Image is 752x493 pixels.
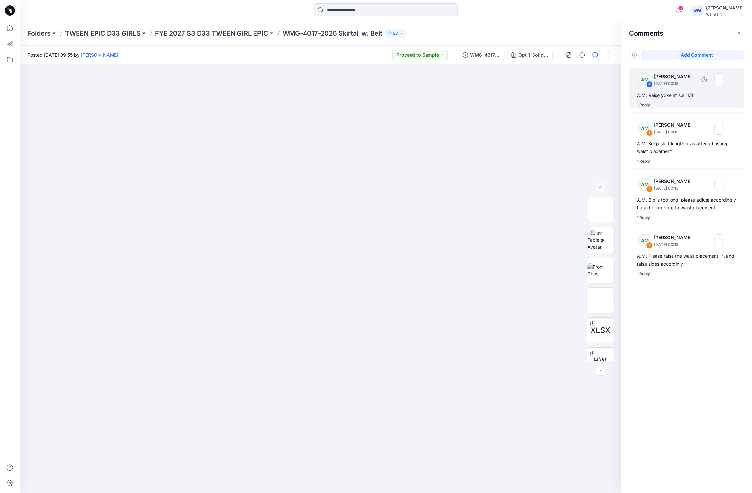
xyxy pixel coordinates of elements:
div: GM [691,5,703,16]
p: [PERSON_NAME] [654,234,696,241]
div: 1 Reply [637,214,650,221]
a: FYE 2027 S3 D33 TWEEN GIRL EPIC [155,29,268,38]
button: Opt 1-Solid Black Soot [507,50,553,60]
img: Front Ghost [587,263,613,277]
div: A.M. Please raise the waist placement 1", and raise sides accordinly [637,252,736,268]
div: 1 Reply [637,102,650,108]
p: 28 [393,30,398,37]
p: [PERSON_NAME] [654,73,696,80]
div: WMG-4017-2026 Skirtall w. Belt_Full Colorway [470,51,500,59]
div: AM [638,73,651,86]
p: [DATE] 00:15 [654,129,696,135]
button: Add Comment [642,50,744,60]
p: [DATE] 00:13 [654,185,696,192]
p: [DATE] 00:18 [654,80,696,87]
div: 1 Reply [637,271,650,277]
div: A.M. Keep skirt length as is after adjusting waist placement [637,140,736,155]
h2: Comments [629,29,663,37]
div: 1 [646,242,653,249]
img: Turn Table s/ Avatar [587,230,613,250]
button: WMG-4017-2026 Skirtall w. Belt_Full Colorway [459,50,504,60]
div: AM [638,122,651,135]
div: 3 [646,130,653,136]
span: BW [594,355,607,366]
div: A.M. Raise yoke at s.s. 1/4" [637,91,736,99]
div: 1 Reply [637,158,650,165]
p: [PERSON_NAME] [654,121,696,129]
div: 2 [646,186,653,192]
p: WMG-4017-2026 Skirtall w. Belt [283,29,382,38]
p: [DATE] 00:13 [654,241,696,248]
div: 4 [646,81,653,88]
a: TWEEN EPIC D33 GIRLS [65,29,141,38]
span: 6 [678,6,683,11]
a: [PERSON_NAME] [81,52,118,58]
div: [PERSON_NAME] [706,4,744,12]
div: Opt 1-Solid Black Soot [518,51,549,59]
div: A.M. Bib is too long, please adjust accordingly based on update to waist placement [637,196,736,212]
div: Walmart [706,12,744,17]
div: AM [638,234,651,247]
a: Folders [27,29,51,38]
button: Details [577,50,587,60]
div: AM [638,178,651,191]
span: XLSX [590,325,610,336]
p: [PERSON_NAME] [654,177,696,185]
span: Posted [DATE] 09:55 by [27,51,118,58]
button: 28 [385,29,406,38]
